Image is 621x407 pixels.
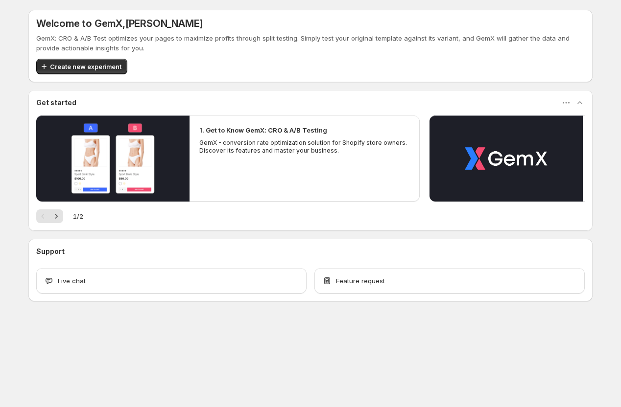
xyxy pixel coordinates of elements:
[36,115,190,202] button: Play video
[36,18,203,29] h5: Welcome to GemX
[36,247,65,256] h3: Support
[36,98,76,108] h3: Get started
[36,209,63,223] nav: Pagination
[430,115,583,202] button: Play video
[73,211,83,221] span: 1 / 2
[50,62,121,71] span: Create new experiment
[199,139,410,155] p: GemX - conversion rate optimization solution for Shopify store owners. Discover its features and ...
[36,59,127,74] button: Create new experiment
[122,18,203,29] span: , [PERSON_NAME]
[49,209,63,223] button: Next
[36,33,585,53] p: GemX: CRO & A/B Test optimizes your pages to maximize profits through split testing. Simply test ...
[58,276,86,286] span: Live chat
[336,276,385,286] span: Feature request
[199,125,327,135] h2: 1. Get to Know GemX: CRO & A/B Testing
